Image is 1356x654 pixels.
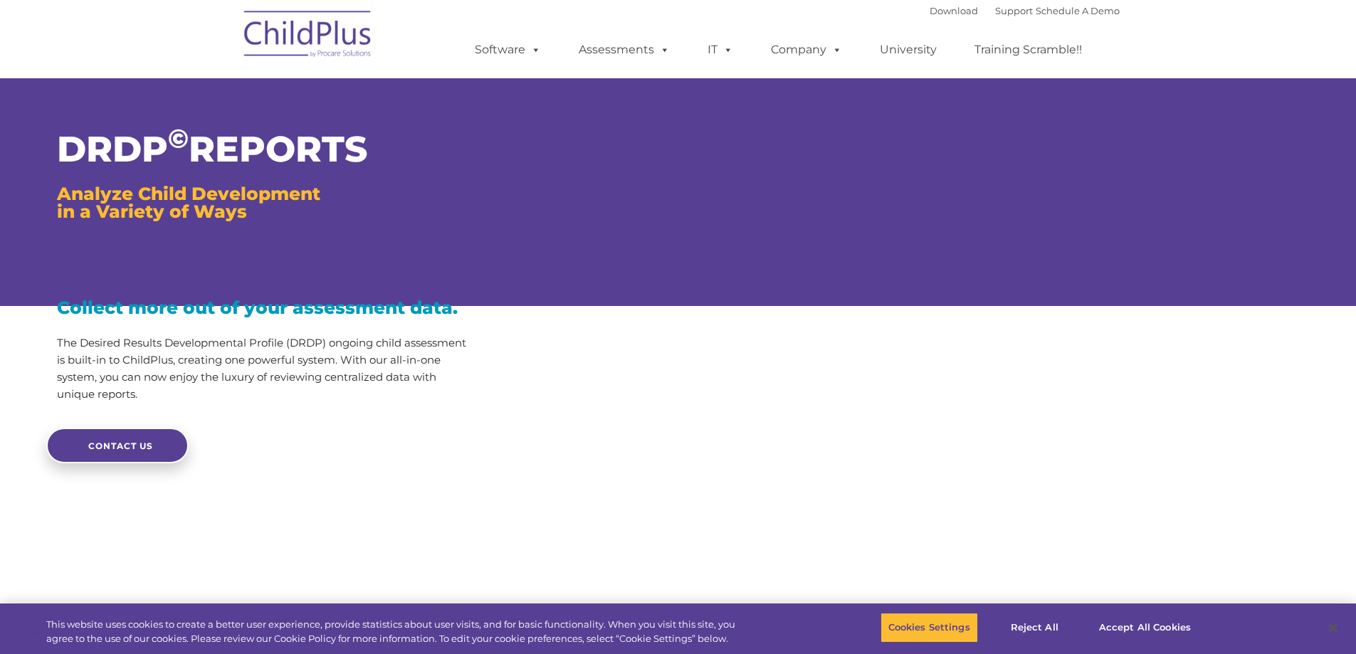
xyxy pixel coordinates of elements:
button: Cookies Settings [881,613,978,643]
h1: DRDP REPORTS [57,132,475,167]
span: CONTACT US [88,441,153,451]
img: ChildPlus by Procare Solutions [237,1,379,72]
h3: Collect more out of your assessment data. [57,299,475,317]
div: This website uses cookies to create a better user experience, provide statistics about user visit... [46,618,746,645]
button: Accept All Cookies [1091,613,1199,643]
sup: © [168,122,189,154]
a: Company [757,36,856,64]
a: Schedule A Demo [1036,5,1120,16]
a: IT [693,36,747,64]
p: The Desired Results Developmental Profile (DRDP) ongoing child assessment is built-in to ChildPlu... [57,334,475,403]
a: University [866,36,951,64]
span: Analyze Child Development [57,183,320,204]
a: Software [461,36,555,64]
button: Close [1318,612,1349,643]
button: Reject All [990,613,1079,643]
a: Support [995,5,1033,16]
a: Download [930,5,978,16]
a: Training Scramble!! [960,36,1096,64]
a: Assessments [564,36,684,64]
a: CONTACT US [46,428,189,463]
span: in a Variety of Ways [57,201,247,222]
font: | [930,5,1120,16]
